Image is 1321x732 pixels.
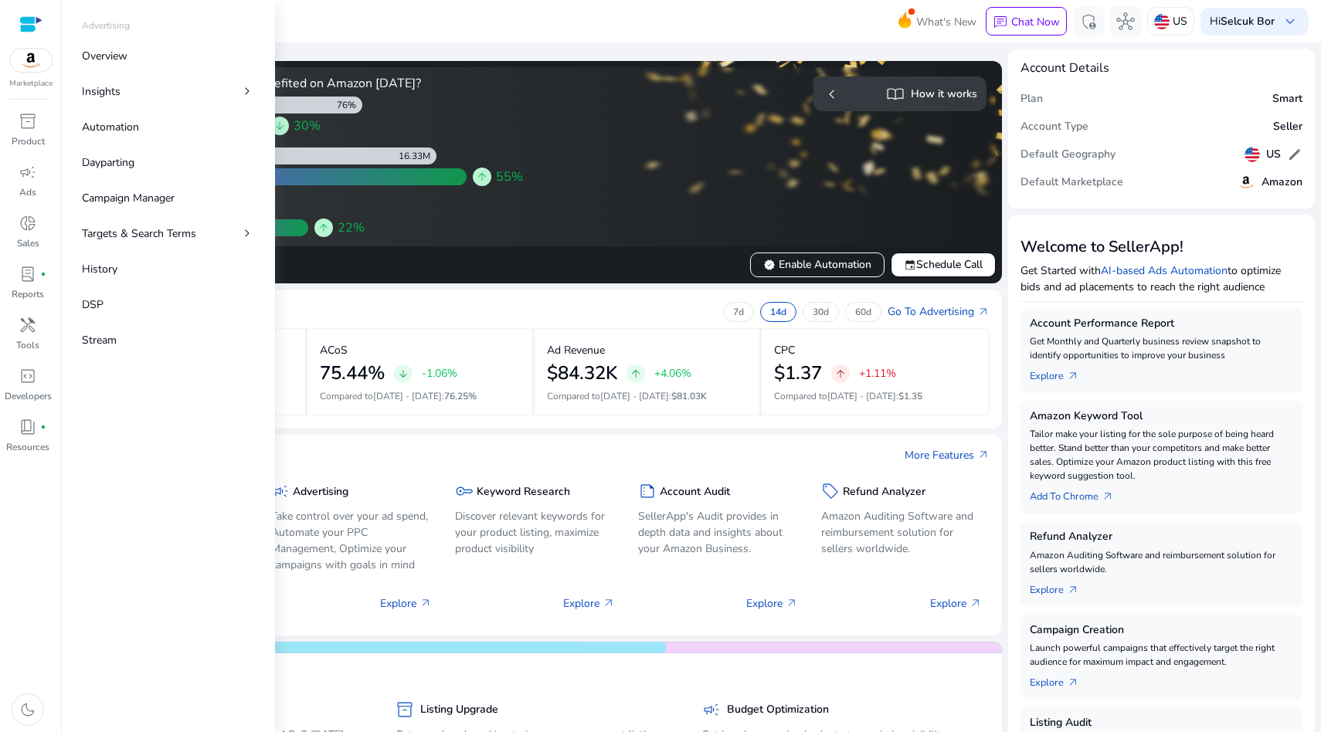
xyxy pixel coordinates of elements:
p: +4.06% [654,365,691,381]
p: Product [12,134,45,148]
span: import_contacts [886,85,905,103]
h5: Amazon Keyword Tool [1030,410,1294,423]
a: Explorearrow_outward [1030,576,1092,598]
h5: Advertising [293,486,348,499]
p: Reports [12,287,44,301]
p: -1.06% [422,365,457,381]
h5: Campaign Creation [1030,624,1294,637]
span: [DATE] - [DATE] [600,390,669,402]
p: Resources [6,440,49,454]
img: us.svg [1245,147,1260,162]
p: Ad Revenue [547,342,605,358]
a: More Featuresarrow_outward [905,447,990,463]
span: What's New [916,8,976,36]
p: Take control over your ad spend, Automate your PPC Management, Optimize your campaigns with goals... [271,508,431,573]
img: amazon.svg [10,49,52,72]
p: Sales [17,236,39,250]
h4: How Smart Automation users benefited on Amazon [DATE]? [83,76,528,91]
span: keyboard_arrow_down [1281,12,1299,31]
span: arrow_outward [977,306,990,318]
span: 30% [294,117,321,135]
p: Amazon Auditing Software and reimbursement solution for sellers worldwide. [1030,548,1294,576]
span: event [904,259,916,271]
p: Discover relevant keywords for your product listing, maximize product visibility [455,508,615,557]
p: Automation [82,119,139,135]
span: verified [763,259,776,271]
span: admin_panel_settings [1079,12,1098,31]
span: arrow_upward [630,368,642,380]
span: 22% [338,219,365,237]
span: $1.35 [898,390,922,402]
p: Tailor make your listing for the sole purpose of being heard better. Stand better than your compe... [1030,427,1294,483]
a: Explorearrow_outward [1030,669,1092,690]
a: Add To Chrome [1030,483,1126,504]
p: History [82,261,117,277]
h5: Listing Audit [1030,717,1294,730]
span: arrow_outward [977,449,990,461]
p: 7d [733,306,744,318]
p: Tools [16,338,39,352]
button: chatChat Now [986,7,1067,36]
span: sell [821,482,840,500]
p: ACoS [320,342,348,358]
span: inventory_2 [396,700,414,719]
p: Get Monthly and Quarterly business review snapshot to identify opportunities to improve your busi... [1030,334,1294,362]
span: campaign [702,700,721,719]
span: fiber_manual_record [40,424,46,430]
span: handyman [19,316,37,334]
h5: Refund Analyzer [1030,530,1294,544]
h3: Welcome to SellerApp! [1020,238,1303,256]
h5: Default Geography [1020,148,1116,161]
h5: Refund Analyzer [843,486,925,499]
span: fiber_manual_record [40,271,46,277]
div: 16.33M [399,150,436,162]
button: admin_panel_settings [1073,6,1104,37]
span: arrow_outward [786,597,798,609]
span: 55% [496,168,523,186]
span: hub [1116,12,1135,31]
span: chat [993,15,1008,30]
h5: Listing Upgrade [420,703,498,717]
p: Stream [82,332,117,348]
p: Compared to : [547,389,747,403]
span: Enable Automation [763,256,871,273]
p: Developers [5,389,52,403]
p: Amazon Auditing Software and reimbursement solution for sellers worldwide. [821,508,981,557]
p: Explore [380,595,432,612]
span: arrow_upward [318,222,330,234]
button: eventSchedule Call [891,252,996,277]
span: inventory_2 [19,112,37,130]
p: Dayparting [82,154,134,171]
span: campaign [19,163,37,181]
span: [DATE] - [DATE] [373,390,442,402]
img: us.svg [1154,14,1170,29]
p: Campaign Manager [82,190,175,206]
p: CPC [774,342,795,358]
span: arrow_upward [834,368,847,380]
span: 76.25% [444,390,477,402]
span: chevron_right [239,225,255,241]
p: Chat Now [1011,15,1060,29]
span: campaign [271,482,290,500]
span: Schedule Call [904,256,983,273]
span: lab_profile [19,265,37,283]
p: Explore [746,595,798,612]
span: arrow_downward [397,368,409,380]
h5: Account Performance Report [1030,317,1294,330]
p: 30d [813,306,829,318]
h5: Smart [1272,93,1302,106]
p: Insights [82,83,121,100]
h5: Budget Optimization [727,703,829,717]
span: arrow_upward [476,171,488,183]
span: [DATE] - [DATE] [827,390,896,402]
a: AI-based Ads Automation [1101,263,1228,278]
span: chevron_left [823,85,841,103]
h5: US [1266,148,1281,161]
p: SellerApp's Audit provides in depth data and insights about your Amazon Business. [638,508,798,557]
button: verifiedEnable Automation [750,252,885,277]
p: 14d [770,306,786,318]
span: arrow_outward [1067,584,1079,596]
span: arrow_downward [273,120,286,132]
span: key [455,482,474,500]
b: Selcuk Bor [1221,14,1275,29]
